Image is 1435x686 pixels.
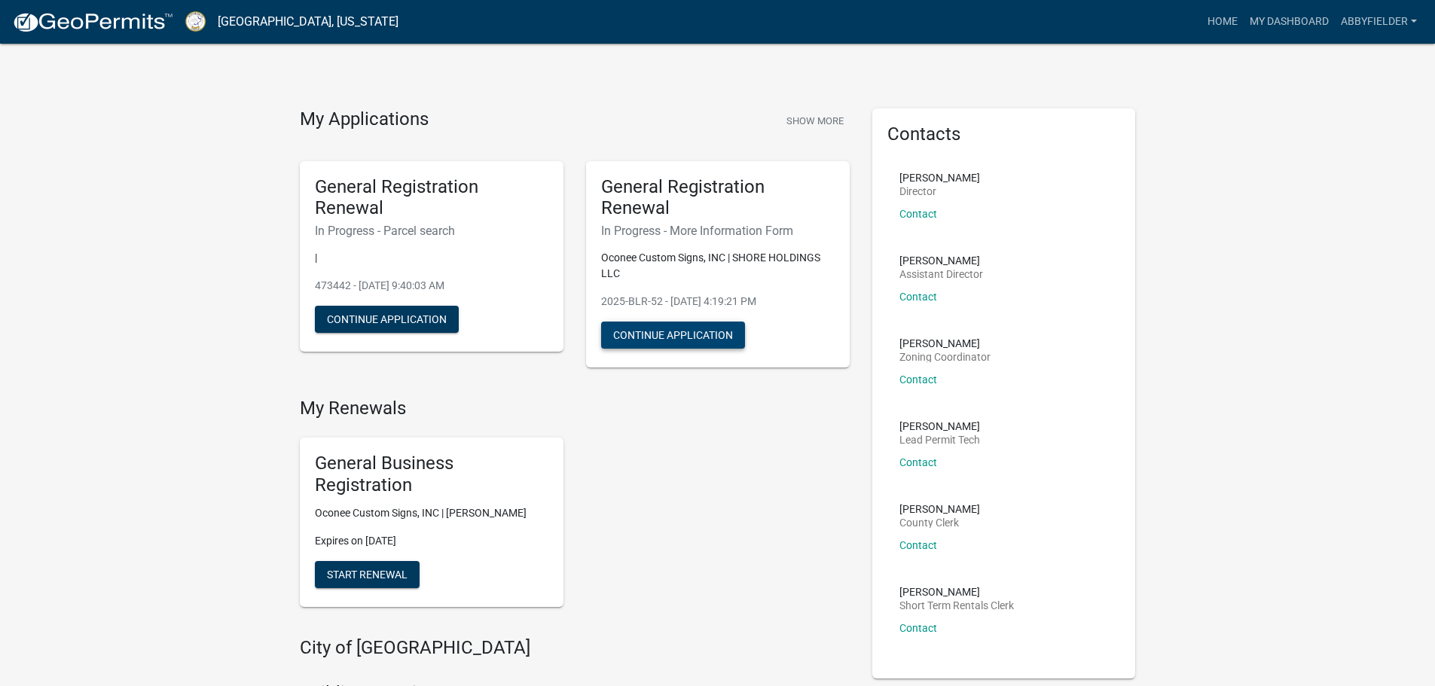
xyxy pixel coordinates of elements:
wm-registration-list-section: My Renewals [300,398,850,618]
h6: In Progress - Parcel search [315,224,548,238]
p: Assistant Director [899,269,983,279]
a: Contact [899,208,937,220]
img: Putnam County, Georgia [185,11,206,32]
h5: General Registration Renewal [601,176,835,220]
a: Contact [899,539,937,551]
h4: City of [GEOGRAPHIC_DATA] [300,637,850,659]
h5: General Business Registration [315,453,548,496]
p: Oconee Custom Signs, INC | SHORE HOLDINGS LLC [601,250,835,282]
p: [PERSON_NAME] [899,338,991,349]
a: Contact [899,373,937,386]
a: Contact [899,622,937,634]
p: [PERSON_NAME] [899,504,980,514]
p: Lead Permit Tech [899,434,980,445]
p: 473442 - [DATE] 9:40:03 AM [315,278,548,294]
p: [PERSON_NAME] [899,172,980,183]
p: Oconee Custom Signs, INC | [PERSON_NAME] [315,505,548,521]
p: | [315,250,548,266]
h5: Contacts [887,123,1121,145]
a: Contact [899,291,937,303]
span: Start Renewal [327,568,408,580]
button: Start Renewal [315,561,420,588]
h4: My Applications [300,108,429,131]
p: [PERSON_NAME] [899,421,980,431]
p: [PERSON_NAME] [899,587,1014,597]
a: abbyfielder [1335,8,1423,36]
button: Show More [780,108,850,133]
p: 2025-BLR-52 - [DATE] 4:19:21 PM [601,294,835,309]
p: [PERSON_NAME] [899,255,983,266]
p: Short Term Rentals Clerk [899,600,1014,611]
h6: In Progress - More Information Form [601,224,835,238]
a: Contact [899,456,937,468]
button: Continue Application [315,306,459,333]
p: County Clerk [899,517,980,528]
a: [GEOGRAPHIC_DATA], [US_STATE] [218,9,398,35]
h5: General Registration Renewal [315,176,548,220]
p: Director [899,186,980,197]
p: Expires on [DATE] [315,533,548,549]
h4: My Renewals [300,398,850,419]
p: Zoning Coordinator [899,352,991,362]
button: Continue Application [601,322,745,349]
a: Home [1201,8,1244,36]
a: My Dashboard [1244,8,1335,36]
